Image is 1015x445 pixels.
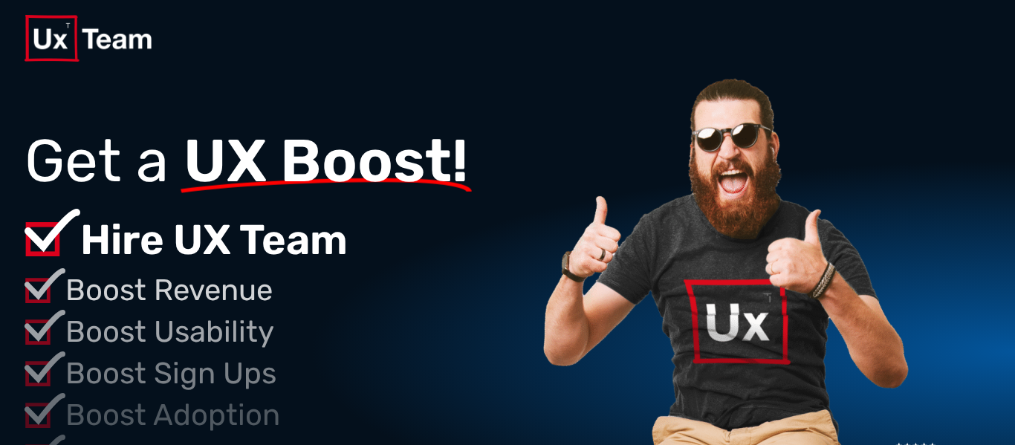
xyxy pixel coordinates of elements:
p: Boost Revenue [65,268,536,313]
p: Hire UX Team [80,209,536,271]
p: Boost Sign Ups [65,351,536,396]
p: Boost Adoption [65,393,536,438]
span: Get a [25,126,169,196]
p: Boost Usability [65,310,536,354]
span: UX Boost! [184,137,468,185]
